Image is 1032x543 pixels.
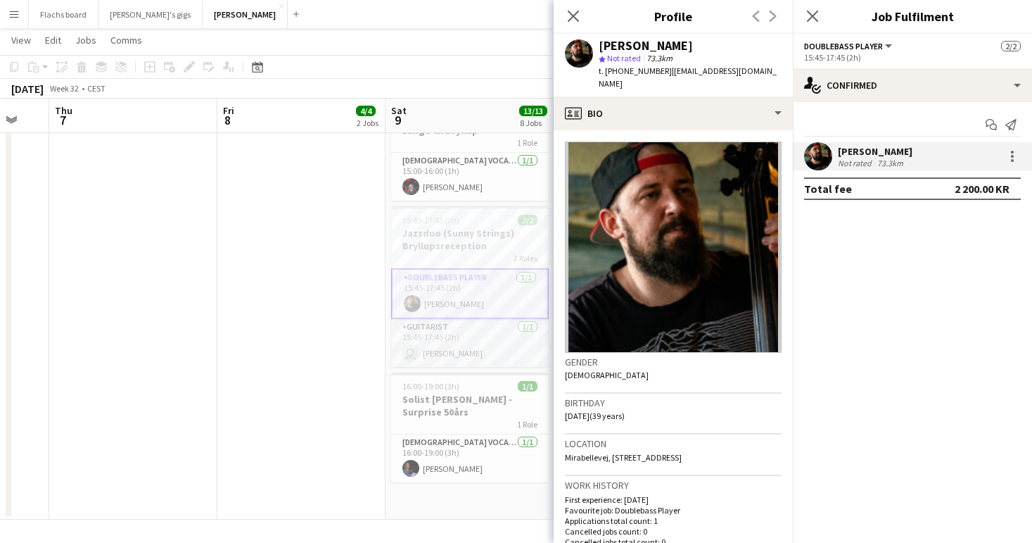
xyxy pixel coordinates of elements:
[565,142,782,353] img: Crew avatar or photo
[6,31,37,49] a: View
[391,393,549,418] h3: Solist [PERSON_NAME] - Surprise 50års
[565,526,782,537] p: Cancelled jobs count: 0
[45,34,61,46] span: Edit
[517,419,537,430] span: 1 Role
[1001,41,1021,51] span: 2/2
[11,82,44,96] div: [DATE]
[203,1,288,28] button: [PERSON_NAME]
[391,373,549,482] app-job-card: 16:00-19:00 (3h)1/1Solist [PERSON_NAME] - Surprise 50års1 Role[DEMOGRAPHIC_DATA] Vocal + Guitar1/...
[565,397,782,409] h3: Birthday
[874,158,906,168] div: 73.3km
[391,435,549,482] app-card-role: [DEMOGRAPHIC_DATA] Vocal + Guitar1/116:00-19:00 (3h)[PERSON_NAME]
[793,7,1032,25] h3: Job Fulfilment
[402,381,459,392] span: 16:00-19:00 (3h)
[804,182,852,196] div: Total fee
[599,65,672,76] span: t. [PHONE_NUMBER]
[565,411,625,421] span: [DATE] (39 years)
[11,34,31,46] span: View
[554,96,793,130] div: Bio
[518,381,537,392] span: 1/1
[607,53,641,63] span: Not rated
[519,106,547,116] span: 13/13
[644,53,675,63] span: 73.3km
[554,7,793,25] h3: Profile
[402,215,459,225] span: 15:45-17:45 (2h)
[98,1,203,28] button: [PERSON_NAME]'s gigs
[518,215,537,225] span: 2/2
[391,104,407,117] span: Sat
[565,479,782,492] h3: Work history
[55,104,72,117] span: Thu
[804,41,894,51] button: Doublebass Player
[391,153,549,201] app-card-role: [DEMOGRAPHIC_DATA] Vocal + guitar1/115:00-16:00 (1h)[PERSON_NAME]
[955,182,1009,196] div: 2 200.00 KR
[105,31,148,49] a: Comms
[391,319,549,367] app-card-role: Guitarist1/115:45-17:45 (2h) [PERSON_NAME]
[838,158,874,168] div: Not rated
[514,253,537,263] span: 2 Roles
[391,227,549,252] h3: Jazzduo (Sunny Strings) Bryllupsreception
[87,83,106,94] div: CEST
[793,68,1032,102] div: Confirmed
[599,65,777,89] span: | [EMAIL_ADDRESS][DOMAIN_NAME]
[517,137,537,148] span: 1 Role
[357,118,378,128] div: 2 Jobs
[29,1,98,28] button: Flachs board
[565,516,782,526] p: Applications total count: 1
[838,145,912,158] div: [PERSON_NAME]
[389,112,407,128] span: 9
[391,268,549,319] app-card-role: Doublebass Player1/115:45-17:45 (2h)[PERSON_NAME]
[70,31,102,49] a: Jobs
[599,39,693,52] div: [PERSON_NAME]
[565,356,782,368] h3: Gender
[39,31,67,49] a: Edit
[804,41,883,51] span: Doublebass Player
[520,118,547,128] div: 8 Jobs
[110,34,142,46] span: Comms
[565,370,649,380] span: [DEMOGRAPHIC_DATA]
[221,112,234,128] span: 8
[53,112,72,128] span: 7
[223,104,234,117] span: Fri
[391,91,549,201] app-job-card: 15:00-16:00 (1h)1/1Solist [PERSON_NAME] - 3 sange til bryllup1 Role[DEMOGRAPHIC_DATA] Vocal + gui...
[565,437,782,450] h3: Location
[391,206,549,367] app-job-card: 15:45-17:45 (2h)2/2Jazzduo (Sunny Strings) Bryllupsreception2 RolesDoublebass Player1/115:45-17:4...
[75,34,96,46] span: Jobs
[565,452,682,463] span: Mirabellevej, [STREET_ADDRESS]
[46,83,82,94] span: Week 32
[356,106,376,116] span: 4/4
[804,52,1021,63] div: 15:45-17:45 (2h)
[565,494,782,505] p: First experience: [DATE]
[565,505,782,516] p: Favourite job: Doublebass Player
